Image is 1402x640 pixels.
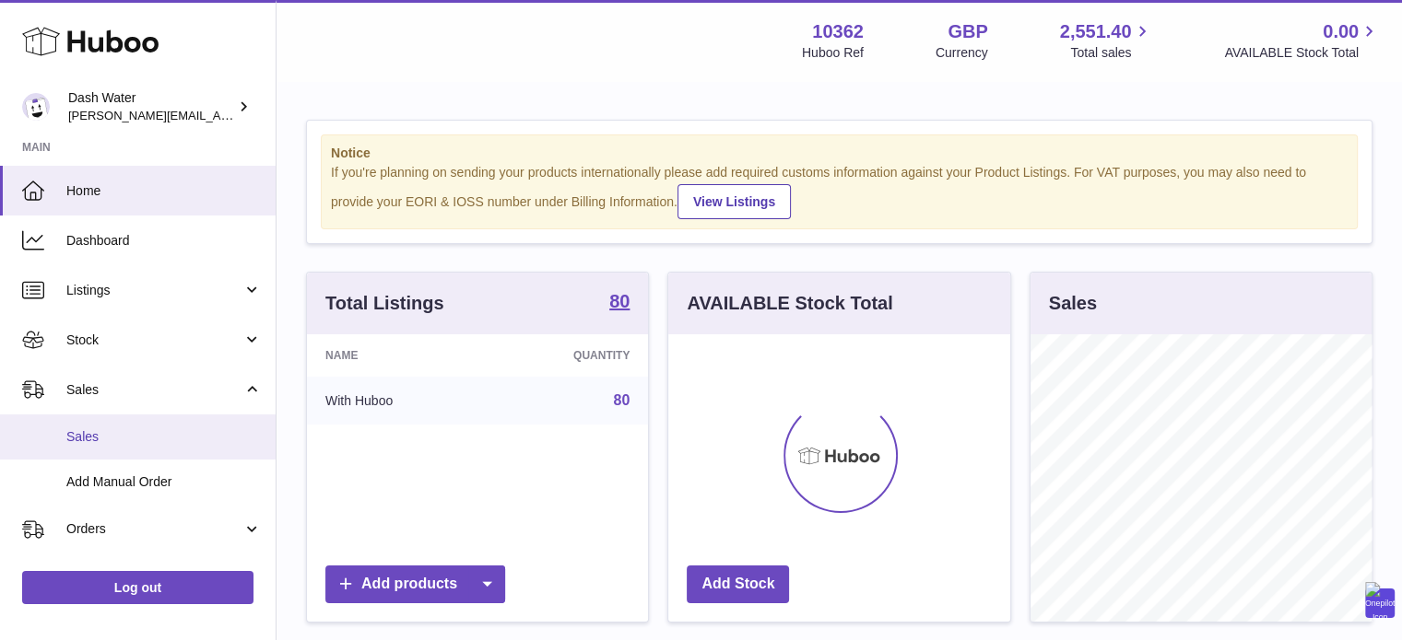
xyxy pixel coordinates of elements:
[1323,19,1359,44] span: 0.00
[1060,19,1153,62] a: 2,551.40 Total sales
[66,381,242,399] span: Sales
[609,292,630,310] strong: 80
[66,282,242,299] span: Listings
[66,332,242,349] span: Stock
[609,292,630,314] a: 80
[66,182,262,200] span: Home
[812,19,864,44] strong: 10362
[687,565,789,603] a: Add Stock
[22,93,50,121] img: james@dash-water.com
[66,428,262,446] span: Sales
[331,164,1348,219] div: If you're planning on sending your products internationally please add required customs informati...
[307,377,487,425] td: With Huboo
[331,145,1348,162] strong: Notice
[68,108,370,122] span: [PERSON_NAME][EMAIL_ADDRESS][DOMAIN_NAME]
[22,571,253,604] a: Log out
[677,184,791,219] a: View Listings
[614,392,630,408] a: 80
[802,44,864,62] div: Huboo Ref
[936,44,988,62] div: Currency
[487,334,648,377] th: Quantity
[1224,44,1380,62] span: AVAILABLE Stock Total
[66,473,262,491] span: Add Manual Order
[68,89,234,124] div: Dash Water
[1060,19,1132,44] span: 2,551.40
[66,520,242,538] span: Orders
[1070,44,1152,62] span: Total sales
[948,19,987,44] strong: GBP
[307,334,487,377] th: Name
[66,232,262,250] span: Dashboard
[1224,19,1380,62] a: 0.00 AVAILABLE Stock Total
[1049,291,1097,316] h3: Sales
[325,291,444,316] h3: Total Listings
[687,291,892,316] h3: AVAILABLE Stock Total
[325,565,505,603] a: Add products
